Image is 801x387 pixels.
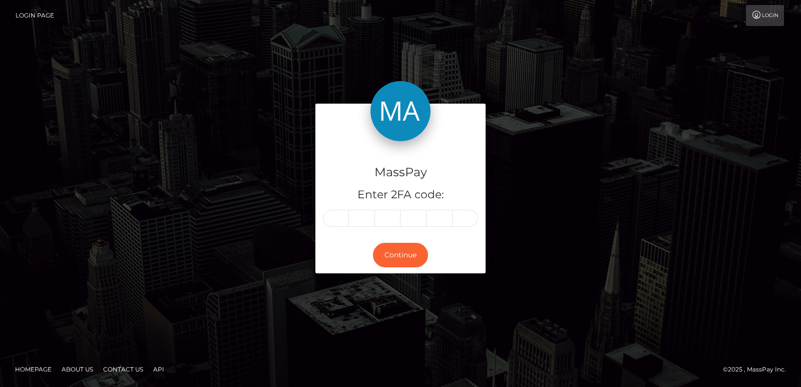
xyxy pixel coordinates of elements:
a: Contact Us [99,361,147,377]
h5: Enter 2FA code: [323,187,478,203]
a: About Us [58,361,97,377]
h4: MassPay [323,164,478,181]
div: © 2025 , MassPay Inc. [723,364,793,375]
a: API [149,361,168,377]
a: Homepage [11,361,56,377]
img: MassPay [370,81,431,141]
a: Login Page [16,5,54,26]
a: Login [746,5,784,26]
button: Continue [373,243,428,267]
